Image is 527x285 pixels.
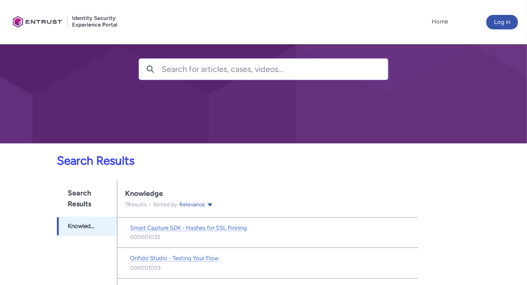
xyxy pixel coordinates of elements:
p: Search Results [5,152,418,170]
lightning-formatted-text: 000001003 [130,264,161,272]
span: Onfido Studio - Testing Your Flow [130,255,219,261]
lightning-formatted-text: 000001032 [130,233,160,241]
input: Search for articles, cases, videos... [162,59,388,80]
button: Relevance [179,200,214,209]
p: 7 Results [125,200,147,209]
h1: Search Results [57,180,117,217]
span: Smart Capture SDK - Hashes for SSL Pinning [130,224,247,231]
button: Search [139,59,162,80]
a: Knowledge [57,217,117,236]
div: Knowledge [125,189,411,198]
div: Sorted by [147,200,214,209]
button: Log in [486,15,518,29]
span: Knowledge [68,222,95,231]
a: Home [429,15,450,28]
span: • [147,201,153,208]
